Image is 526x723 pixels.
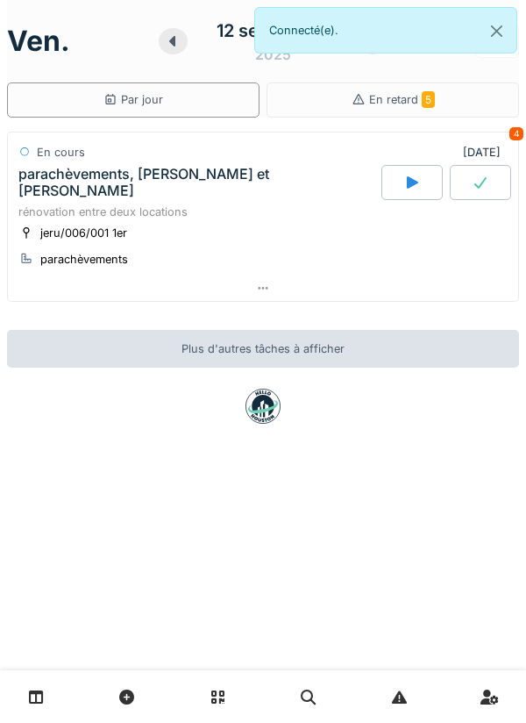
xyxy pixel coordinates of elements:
button: Close [477,8,516,54]
div: Plus d'autres tâches à afficher [7,330,519,368]
div: parachèvements, [PERSON_NAME] et [PERSON_NAME] [18,166,378,199]
div: [DATE] [463,144,508,161]
div: Par jour [103,91,163,108]
div: jeru/006/001 1er [40,225,127,241]
div: 12 septembre [217,18,330,44]
div: 2025 [255,44,291,65]
div: Connecté(e). [254,7,517,54]
h1: ven. [7,25,70,58]
span: En retard [369,93,435,106]
span: 5 [422,91,435,108]
div: En cours [37,144,85,161]
div: 4 [509,127,523,140]
div: rénovation entre deux locations [18,204,508,220]
img: badge-BVDL4wpA.svg [245,389,281,424]
div: parachèvements [40,251,128,268]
